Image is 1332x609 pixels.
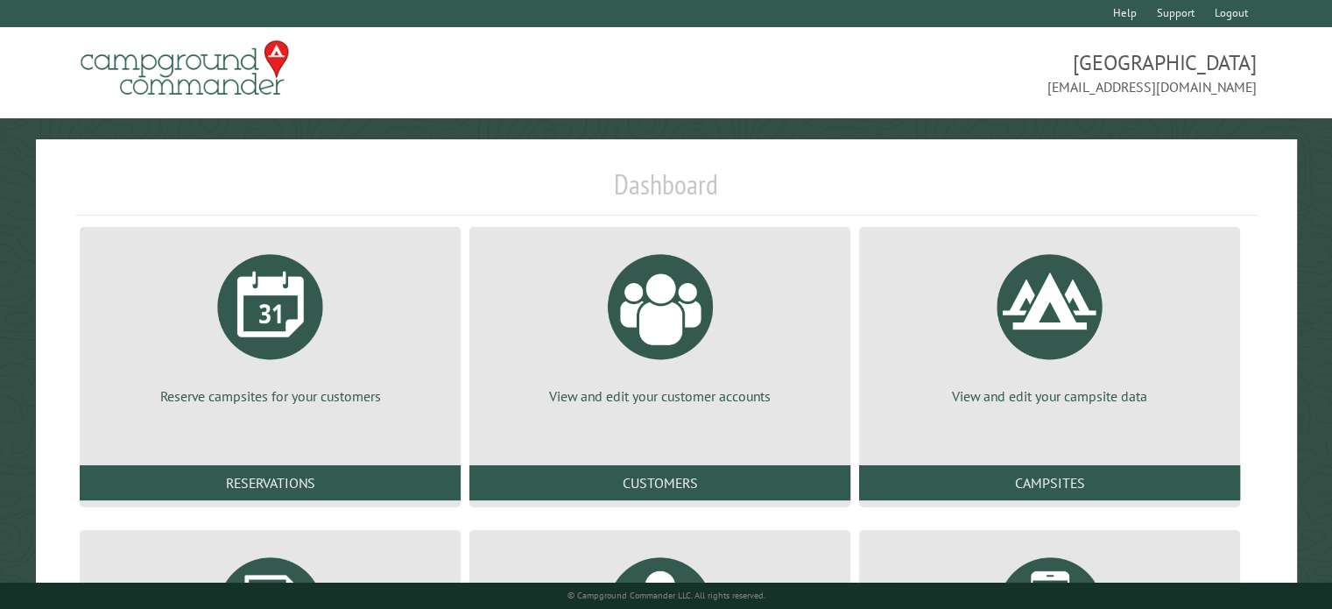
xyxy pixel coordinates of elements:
[469,465,850,500] a: Customers
[859,465,1240,500] a: Campsites
[880,386,1219,406] p: View and edit your campsite data
[101,386,440,406] p: Reserve campsites for your customers
[880,241,1219,406] a: View and edit your campsite data
[101,241,440,406] a: Reserve campsites for your customers
[666,48,1257,97] span: [GEOGRAPHIC_DATA] [EMAIL_ADDRESS][DOMAIN_NAME]
[490,386,829,406] p: View and edit your customer accounts
[80,465,461,500] a: Reservations
[75,34,294,103] img: Campground Commander
[490,241,829,406] a: View and edit your customer accounts
[75,167,1257,216] h1: Dashboard
[567,590,765,601] small: © Campground Commander LLC. All rights reserved.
